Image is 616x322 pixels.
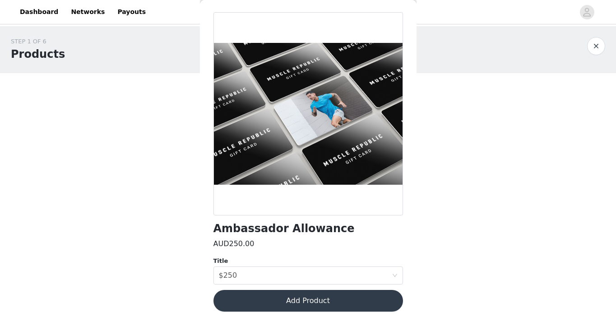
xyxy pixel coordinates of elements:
[112,2,151,22] a: Payouts
[219,267,237,284] div: $250
[11,37,65,46] div: STEP 1 OF 6
[11,46,65,62] h1: Products
[213,290,403,312] button: Add Product
[213,223,355,235] h1: Ambassador Allowance
[213,257,403,266] div: Title
[14,2,64,22] a: Dashboard
[213,238,255,249] h3: AUD250.00
[583,5,591,19] div: avatar
[65,2,110,22] a: Networks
